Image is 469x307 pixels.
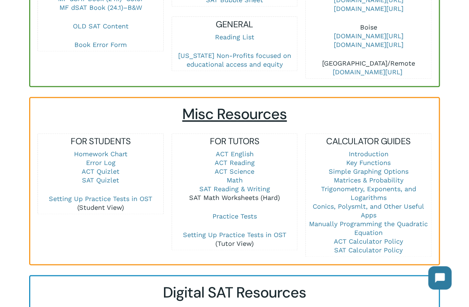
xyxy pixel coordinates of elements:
[183,231,286,239] a: Setting Up Practice Tests in OST
[348,150,388,158] a: Introduction
[226,176,242,184] a: Math
[346,159,391,166] a: Key Functions
[333,41,403,48] a: [DOMAIN_NAME][URL]
[333,176,403,184] a: Matrices & Probability
[332,68,402,76] a: [DOMAIN_NAME][URL]
[215,33,254,41] a: Reading List
[82,176,119,184] a: SAT Quizlet
[38,135,163,147] h5: FOR STUDENTS
[38,194,163,212] p: (Student View)
[74,41,127,48] a: Book Error Form
[199,185,270,193] a: SAT Reading & Writing
[178,52,291,68] a: [US_STATE] Non-Profits focused on educational access and equity
[82,168,120,175] a: ACT Quizlet
[306,59,431,76] p: [GEOGRAPHIC_DATA]/Remote
[333,32,403,40] a: [DOMAIN_NAME][URL]
[306,23,431,59] p: Boise
[86,159,116,166] a: Error Log
[74,150,128,158] a: Homework Chart
[38,283,431,301] h2: Digital SAT Resources
[49,195,152,202] a: Setting Up Practice Tests in OST
[215,168,254,175] a: ACT Science
[306,135,431,147] h5: CALCULATOR GUIDES
[172,231,297,248] p: (Tutor View)
[214,159,254,166] a: ACT Reading
[334,237,403,245] a: ACT Calculator Policy
[172,135,297,147] h5: FOR TUTORS
[73,22,129,30] a: OLD SAT Content
[421,259,459,297] iframe: Chatbot
[313,202,424,219] a: Conics, Polysmlt, and Other Useful Apps
[309,220,428,236] a: Manually Programming the Quadratic Equation
[212,212,257,220] a: Practice Tests
[172,19,297,30] h5: GENERAL
[182,105,287,124] span: Misc Resources
[334,246,403,254] a: SAT Calculator Policy
[59,4,142,11] a: MF dSAT Book (24.1)–B&W
[328,168,408,175] a: Simple Graphing Options
[321,185,416,201] a: Trigonometry, Exponents, and Logarithms
[189,194,280,201] a: SAT Math Worksheets (Hard)
[215,150,253,158] a: ACT English
[333,5,403,12] a: [DOMAIN_NAME][URL]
